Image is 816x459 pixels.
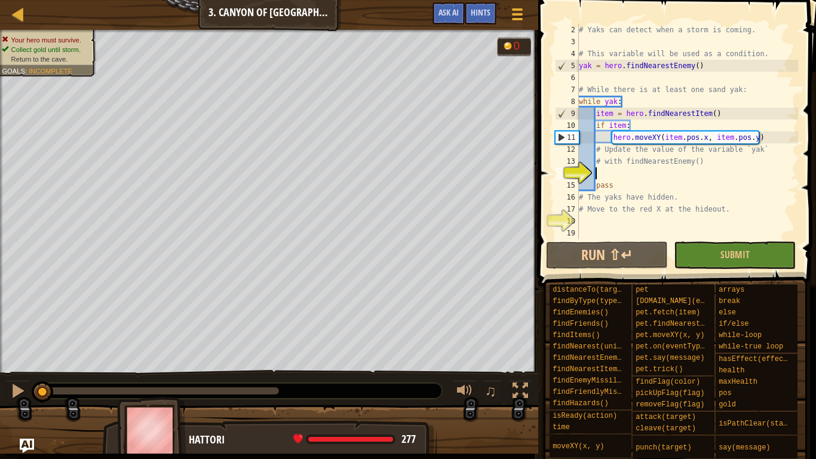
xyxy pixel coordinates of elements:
[636,286,649,294] span: pet
[636,354,704,362] span: pet.say(message)
[555,36,579,48] div: 3
[11,45,81,53] span: Collect gold until storm.
[719,286,744,294] span: arrays
[719,366,744,375] span: health
[636,400,704,409] span: removeFlag(flag)
[555,179,579,191] div: 15
[471,7,490,18] span: Hints
[2,67,25,75] span: Goals
[553,342,630,351] span: findNearest(units)
[719,355,792,363] span: hasEffect(effect)
[556,108,579,120] div: 9
[555,203,579,215] div: 17
[555,96,579,108] div: 8
[555,155,579,167] div: 13
[2,54,89,64] li: Return to the cave.
[719,320,748,328] span: if/else
[555,215,579,227] div: 18
[719,400,736,409] span: gold
[636,320,751,328] span: pet.findNearestByType(type)
[11,36,81,44] span: Your hero must survive.
[25,67,29,75] span: :
[555,72,579,84] div: 6
[719,308,736,317] span: else
[453,380,477,405] button: Adjust volume
[720,248,750,261] span: Submit
[636,443,692,452] span: punch(target)
[401,432,416,446] span: 277
[636,378,700,386] span: findFlag(color)
[485,382,497,400] span: ♫
[555,191,579,203] div: 16
[553,320,609,328] span: findFriends()
[6,380,30,405] button: Ctrl + P: Pause
[483,380,503,405] button: ♫
[553,423,570,432] span: time
[553,365,625,374] span: findNearestItem()
[11,55,68,63] span: Return to the cave.
[29,67,72,75] span: Incomplete
[636,389,704,397] span: pickUpFlag(flag)
[553,286,630,294] span: distanceTo(target)
[719,443,770,452] span: say(message)
[497,37,531,56] div: Team 'humans' has 0 gold.
[502,2,532,30] button: Show game menu
[555,120,579,131] div: 10
[719,389,732,397] span: pos
[2,45,89,54] li: Collect gold until storm.
[556,60,579,72] div: 5
[553,331,600,339] span: findItems()
[553,399,609,408] span: findHazards()
[553,297,652,305] span: findByType(type, units)
[553,354,630,362] span: findNearestEnemy()
[636,413,696,421] span: attack(target)
[20,439,34,453] button: Ask AI
[293,434,416,445] div: health: 277 / 277
[636,297,722,305] span: [DOMAIN_NAME](enemy)
[553,442,604,451] span: moveXY(x, y)
[189,432,425,448] div: Hattori
[719,297,740,305] span: break
[719,378,757,386] span: maxHealth
[555,24,579,36] div: 2
[719,342,783,351] span: while-true loop
[636,342,747,351] span: pet.on(eventType, handler)
[553,377,634,385] span: findEnemyMissiles()
[438,7,459,18] span: Ask AI
[553,308,609,317] span: findEnemies()
[555,48,579,60] div: 4
[636,308,700,317] span: pet.fetch(item)
[555,84,579,96] div: 7
[555,227,579,239] div: 19
[514,40,526,51] div: 0
[555,143,579,155] div: 12
[556,131,579,143] div: 11
[432,2,465,25] button: Ask AI
[719,331,762,339] span: while-loop
[636,331,704,339] span: pet.moveXY(x, y)
[674,241,796,269] button: Submit
[553,388,647,396] span: findFriendlyMissiles()
[2,35,89,45] li: Your hero must survive.
[508,380,532,405] button: Toggle fullscreen
[555,167,579,179] div: 14
[553,412,617,420] span: isReady(action)
[636,365,683,374] span: pet.trick()
[636,424,696,433] span: cleave(target)
[546,241,668,269] button: Run ⇧↵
